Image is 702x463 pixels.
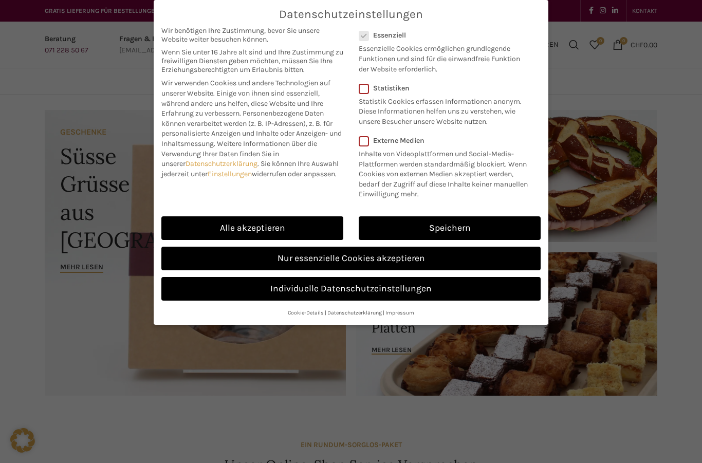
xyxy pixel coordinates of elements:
a: Individuelle Datenschutzeinstellungen [161,277,541,301]
span: Weitere Informationen über die Verwendung Ihrer Daten finden Sie in unserer . [161,139,317,168]
a: Speichern [359,216,541,240]
a: Nur essenzielle Cookies akzeptieren [161,247,541,270]
span: Wenn Sie unter 16 Jahre alt sind und Ihre Zustimmung zu freiwilligen Diensten geben möchten, müss... [161,48,343,74]
span: Personenbezogene Daten können verarbeitet werden (z. B. IP-Adressen), z. B. für personalisierte A... [161,109,342,148]
p: Inhalte von Videoplattformen und Social-Media-Plattformen werden standardmäßig blockiert. Wenn Co... [359,145,534,199]
a: Einstellungen [208,170,252,178]
p: Statistik Cookies erfassen Informationen anonym. Diese Informationen helfen uns zu verstehen, wie... [359,92,527,127]
a: Datenschutzerklärung [327,309,382,316]
label: Essenziell [359,31,527,40]
a: Alle akzeptieren [161,216,343,240]
span: Wir verwenden Cookies und andere Technologien auf unserer Website. Einige von ihnen sind essenzie... [161,79,330,118]
label: Statistiken [359,84,527,92]
a: Impressum [385,309,414,316]
a: Datenschutzerklärung [186,159,257,168]
span: Sie können Ihre Auswahl jederzeit unter widerrufen oder anpassen. [161,159,339,178]
span: Datenschutzeinstellungen [279,8,423,21]
p: Essenzielle Cookies ermöglichen grundlegende Funktionen und sind für die einwandfreie Funktion de... [359,40,527,74]
span: Wir benötigen Ihre Zustimmung, bevor Sie unsere Website weiter besuchen können. [161,26,343,44]
label: Externe Medien [359,136,534,145]
a: Cookie-Details [288,309,324,316]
